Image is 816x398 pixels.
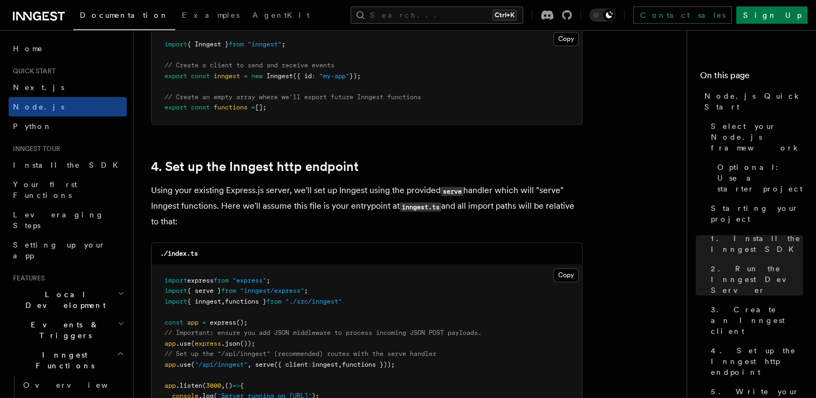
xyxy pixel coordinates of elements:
a: Leveraging Steps [9,205,127,235]
span: Python [13,122,52,131]
a: Your first Functions [9,175,127,205]
span: 4. Set up the Inngest http endpoint [711,345,803,378]
span: // Set up the "/api/inngest" (recommended) routes with the serve handler [164,350,436,358]
span: Examples [182,11,239,19]
span: }); [349,72,361,80]
span: "./src/inngest" [285,298,342,305]
span: ; [266,277,270,284]
span: ; [282,40,285,48]
span: Quick start [9,67,56,76]
span: AgentKit [252,11,310,19]
a: Python [9,116,127,136]
a: Contact sales [633,6,732,24]
span: inngest [214,72,240,80]
span: Documentation [80,11,169,19]
kbd: Ctrl+K [492,10,517,20]
span: { [240,382,244,389]
span: , [221,298,225,305]
span: ( [191,361,195,368]
button: Search...Ctrl+K [351,6,523,24]
code: ./index.ts [160,250,198,257]
span: "inngest/express" [240,287,304,294]
a: Sign Up [736,6,807,24]
span: app [187,319,198,326]
span: () [225,382,232,389]
span: Next.js [13,83,64,92]
span: { Inngest } [187,40,229,48]
span: ; [304,287,308,294]
span: import [164,298,187,305]
span: // Create an empty array where we'll export future Inngest functions [164,93,421,101]
span: from [229,40,244,48]
span: import [164,277,187,284]
span: : [308,361,312,368]
span: import [164,40,187,48]
span: 1. Install the Inngest SDK [711,233,803,255]
span: ()); [240,340,255,347]
span: express [187,277,214,284]
a: 3. Create an Inngest client [707,300,803,341]
span: express [210,319,236,326]
span: Local Development [9,289,118,311]
span: .json [221,340,240,347]
code: inngest.ts [400,202,441,211]
button: Toggle dark mode [589,9,615,22]
span: Install the SDK [13,161,125,169]
span: Node.js [13,102,64,111]
a: AgentKit [246,3,316,29]
span: const [191,72,210,80]
span: []; [255,104,266,111]
p: Using your existing Express.js server, we'll set up Inngest using the provided handler which will... [151,183,582,229]
span: Home [13,43,43,54]
span: from [266,298,282,305]
span: app [164,382,176,389]
h4: On this page [700,69,803,86]
span: serve [255,361,274,368]
a: 4. Set up the Inngest http endpoint [707,341,803,382]
span: 3. Create an Inngest client [711,304,803,337]
span: "inngest" [248,40,282,48]
span: = [251,104,255,111]
span: Inngest Functions [9,349,116,371]
span: express [195,340,221,347]
span: 3000 [206,382,221,389]
span: Overview [23,381,134,389]
button: Copy [553,268,579,282]
span: = [244,72,248,80]
a: Overview [19,375,127,395]
span: => [232,382,240,389]
span: { inngest [187,298,221,305]
span: // Create a client to send and receive events [164,61,334,69]
span: const [191,104,210,111]
a: Node.js [9,97,127,116]
span: ({ client [274,361,308,368]
span: // Important: ensure you add JSON middleware to process incoming JSON POST payloads. [164,329,482,337]
span: Inngest tour [9,145,60,153]
span: ({ id [293,72,312,80]
span: "my-app" [319,72,349,80]
span: Inngest [266,72,293,80]
span: ( [202,382,206,389]
span: Leveraging Steps [13,210,104,230]
a: Setting up your app [9,235,127,265]
span: Starting your project [711,203,803,224]
span: functions } [225,298,266,305]
a: Starting your project [707,198,803,229]
span: import [164,287,187,294]
span: new [251,72,263,80]
span: .use [176,361,191,368]
span: , [221,382,225,389]
span: const [164,319,183,326]
span: export [164,72,187,80]
span: : [312,72,316,80]
span: functions [214,104,248,111]
span: (); [236,319,248,326]
a: Next.js [9,78,127,97]
span: export [164,104,187,111]
button: Inngest Functions [9,345,127,375]
a: Select your Node.js framework [707,116,803,157]
span: Features [9,274,45,283]
span: .listen [176,382,202,389]
span: app [164,361,176,368]
span: , [338,361,342,368]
